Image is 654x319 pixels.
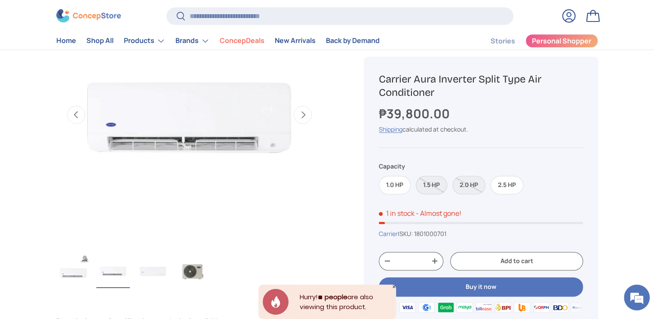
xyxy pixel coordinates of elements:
[531,301,550,314] img: qrph
[119,32,170,49] summary: Products
[45,48,144,59] div: Chat with us now
[56,32,380,49] nav: Primary
[379,277,583,297] button: Buy it now
[170,32,215,49] summary: Brands
[326,33,380,49] a: Back by Demand
[398,230,446,238] span: |
[379,209,415,218] span: 1 in stock
[379,125,583,134] div: calculated at checkout.
[275,33,316,49] a: New Arrivals
[414,230,446,238] span: 1801000701
[532,38,591,45] span: Personal Shopper
[379,73,583,99] h1: Carrier Aura Inverter Split Type Air Conditioner
[136,254,169,288] img: Carrier Aura Inverter Split Type Air Conditioner
[470,32,598,49] nav: Secondary
[452,176,485,194] label: Sold out
[57,254,90,288] img: Carrier Aura Inverter Split Type Air Conditioner
[379,105,452,123] strong: ₱39,800.00
[379,126,402,134] a: Shipping
[417,301,436,314] img: gcash
[436,301,455,314] img: grabpay
[399,230,413,238] span: SKU:
[513,301,531,314] img: ubp
[96,254,130,288] img: Carrier Aura Inverter Split Type Air Conditioner
[141,4,162,25] div: Minimize live chat window
[570,301,589,314] img: metrobank
[525,34,598,48] a: Personal Shopper
[398,301,417,314] img: visa
[379,230,398,238] a: Carrier
[50,101,119,188] span: We're online!
[491,33,515,49] a: Stories
[220,33,264,49] a: ConcepDeals
[450,252,583,270] button: Add to cart
[56,33,76,49] a: Home
[494,301,513,314] img: bpi
[56,9,121,23] img: ConcepStore
[455,301,474,314] img: maya
[379,162,405,171] legend: Capacity
[4,221,164,251] textarea: Type your message and hit 'Enter'
[551,301,570,314] img: bdo
[416,176,447,194] label: Sold out
[474,301,493,314] img: billease
[392,285,396,289] div: Close
[86,33,114,49] a: Shop All
[416,209,461,218] p: - Almost gone!
[175,254,209,288] img: Carrier Aura Inverter Split Type Air Conditioner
